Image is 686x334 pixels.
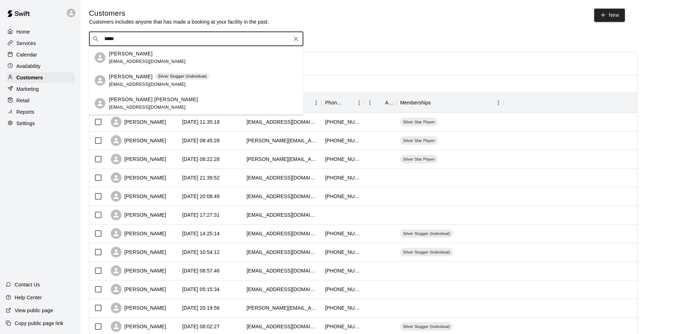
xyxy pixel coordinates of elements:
div: +18657713376 [325,323,361,330]
div: Jennifer Hales [95,52,105,63]
div: +18652165010 [325,230,361,237]
div: lindsey.kyle.presley@gmail.com [247,304,318,311]
p: View public page [15,307,53,314]
div: [PERSON_NAME] [111,210,166,220]
a: New [594,9,625,22]
div: Silver Star Player [400,118,438,126]
p: [PERSON_NAME] [109,73,153,80]
div: [PERSON_NAME] [111,117,166,127]
div: 2025-08-10 20:08:49 [182,193,220,200]
div: [PERSON_NAME] [111,247,166,257]
div: +18654068026 [325,137,361,144]
a: Calendar [6,49,75,60]
div: +18658058684 [325,249,361,256]
p: Help Center [15,294,42,301]
div: Silver Slugger (Individual) [400,229,453,238]
p: Availability [16,63,41,70]
p: Calendar [16,51,37,58]
div: [PERSON_NAME] [111,191,166,202]
div: Silver Star Player [400,155,438,163]
div: 2025-08-12 08:22:28 [182,156,220,163]
p: Silver Slugger (Individual) [158,73,207,79]
div: Memberships [400,93,431,113]
div: Steve Hales [95,75,105,86]
button: Sort [375,98,385,108]
div: Hudson Hales [95,98,105,109]
div: [PERSON_NAME] [111,284,166,295]
button: Menu [311,97,322,108]
p: Services [16,40,36,47]
button: Menu [354,97,364,108]
a: Settings [6,118,75,129]
span: Silver Star Player [400,138,438,143]
div: +15408088598 [325,304,361,311]
a: Marketing [6,84,75,94]
div: bridget.h116@gmail.com [247,137,318,144]
a: Availability [6,61,75,72]
div: +18653231009 [325,267,361,274]
p: Settings [16,120,35,127]
div: Memberships [397,93,504,113]
div: 2025-07-30 08:02:27 [182,323,220,330]
div: [PERSON_NAME] [111,265,166,276]
div: +18657719474 [325,286,361,293]
a: Retail [6,95,75,106]
div: Silver Star Player [400,136,438,145]
p: Home [16,28,30,35]
div: 2025-08-05 14:25:14 [182,230,220,237]
div: kwjinks@gmail.com [247,118,318,126]
div: 2025-08-11 21:39:52 [182,174,220,181]
div: dhatcher85@gmail.com [247,230,318,237]
div: [PERSON_NAME] [111,321,166,332]
span: Silver Slugger (Individual) [400,231,453,236]
button: Sort [344,98,354,108]
div: +18659640625 [325,193,361,200]
span: [EMAIL_ADDRESS][DOMAIN_NAME] [109,59,186,64]
div: Silver Slugger (Individual) [400,322,453,331]
a: Reports [6,107,75,117]
div: brandonwhite10@gmail.com [247,211,318,218]
p: Reports [16,108,34,116]
div: +19372166654 [325,156,361,163]
button: Clear [291,34,301,44]
div: natalie_helene@hotmail.com [247,156,318,163]
div: 2025-08-03 10:54:12 [182,249,220,256]
p: Marketing [16,85,39,93]
div: [PERSON_NAME] [111,228,166,239]
h5: Customers [89,9,269,18]
div: Customers [6,72,75,83]
p: Customers includes anyone that has made a booking at your facility in the past. [89,18,269,25]
div: +18658067389 [325,118,361,126]
div: Age [385,93,393,113]
div: Home [6,26,75,37]
div: 2025-08-12 08:45:28 [182,137,220,144]
div: Search customers by name or email [89,32,303,46]
div: 2025-08-13 11:35:18 [182,118,220,126]
a: Services [6,38,75,49]
div: Age [364,93,397,113]
div: spindelattorney@gmail.com [247,174,318,181]
span: Silver Slugger (Individual) [400,324,453,329]
p: [PERSON_NAME] [109,50,153,58]
div: Silver Slugger (Individual) [400,248,453,256]
div: [PERSON_NAME] [111,154,166,164]
div: 911highvolt@gmail.com [247,249,318,256]
div: 2025-07-31 05:15:34 [182,286,220,293]
div: 2025-08-03 08:57:46 [182,267,220,274]
div: [PERSON_NAME] [111,172,166,183]
button: Menu [364,97,375,108]
p: Copy public page link [15,320,63,327]
div: Email [243,93,322,113]
div: +18659515585 [325,174,361,181]
div: Phone Number [325,93,344,113]
button: Sort [431,98,441,108]
p: Retail [16,97,30,104]
div: jordan_reagan95@yahoo.com [247,267,318,274]
div: 2025-08-05 17:27:31 [182,211,220,218]
div: beckmccarter@gmail.com [247,323,318,330]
